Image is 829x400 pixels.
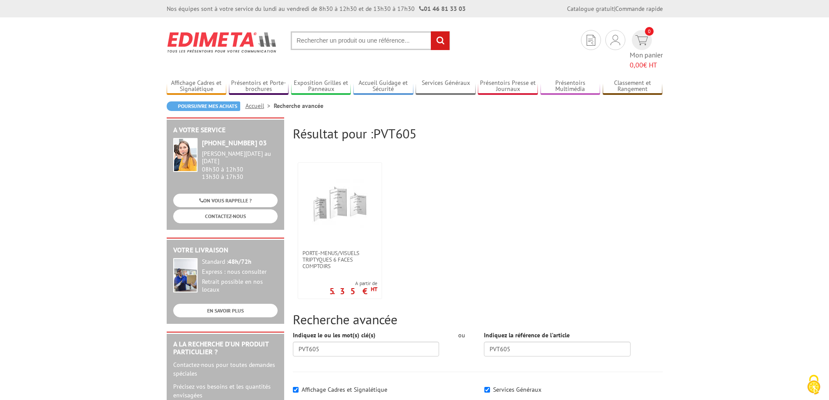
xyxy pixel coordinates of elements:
span: PVT605 [373,125,416,142]
a: Affichage Cadres et Signalétique [167,79,227,94]
img: widget-service.jpg [173,138,198,172]
a: Services Généraux [416,79,476,94]
a: devis rapide 0 Mon panier 0,00€ HT [630,30,663,70]
li: Recherche avancée [274,101,323,110]
div: Retrait possible en nos locaux [202,278,278,294]
img: Cookies (fenêtre modale) [803,374,825,396]
p: Contactez-nous pour toutes demandes spéciales [173,360,278,378]
a: Accueil [245,102,274,110]
a: Poursuivre mes achats [167,101,240,111]
a: Présentoirs Multimédia [540,79,601,94]
a: Présentoirs et Porte-brochures [229,79,289,94]
span: A partir de [329,280,377,287]
img: Porte-menus/visuels triptyques 6 faces comptoirs [312,176,368,232]
img: devis rapide [635,35,648,45]
label: Indiquez le ou les mot(s) clé(s) [293,331,376,339]
a: CONTACTEZ-NOUS [173,209,278,223]
div: [PERSON_NAME][DATE] au [DATE] [202,150,278,165]
div: 08h30 à 12h30 13h30 à 17h30 [202,150,278,180]
a: Présentoirs Presse et Journaux [478,79,538,94]
div: | [567,4,663,13]
span: € HT [630,60,663,70]
sup: HT [371,286,377,293]
a: Exposition Grilles et Panneaux [291,79,351,94]
span: 0 [645,27,654,36]
button: Cookies (fenêtre modale) [799,370,829,400]
span: 0,00 [630,61,643,69]
strong: [PHONE_NUMBER] 03 [202,138,267,147]
a: Classement et Rangement [603,79,663,94]
span: Mon panier [630,50,663,70]
span: Porte-menus/visuels triptyques 6 faces comptoirs [302,250,377,269]
div: ou [452,331,471,339]
img: devis rapide [587,35,595,46]
p: Précisez vos besoins et les quantités envisagées [173,382,278,400]
label: Indiquez la référence de l'article [484,331,570,339]
a: ON VOUS RAPPELLE ? [173,194,278,207]
a: EN SAVOIR PLUS [173,304,278,317]
div: Express : nous consulter [202,268,278,276]
h2: A la recherche d'un produit particulier ? [173,340,278,356]
a: Commande rapide [615,5,663,13]
h2: Recherche avancée [293,312,663,326]
h2: Résultat pour : [293,126,663,141]
img: devis rapide [611,35,620,45]
strong: 48h/72h [228,258,252,266]
div: Standard : [202,258,278,266]
h2: Votre livraison [173,246,278,254]
a: Accueil Guidage et Sécurité [353,79,413,94]
strong: 01 46 81 33 03 [419,5,466,13]
a: Porte-menus/visuels triptyques 6 faces comptoirs [298,250,382,269]
a: Catalogue gratuit [567,5,614,13]
input: Affichage Cadres et Signalétique [293,387,299,393]
label: Affichage Cadres et Signalétique [302,386,387,393]
p: 5.35 € [329,289,377,294]
div: Nos équipes sont à votre service du lundi au vendredi de 8h30 à 12h30 et de 13h30 à 17h30 [167,4,466,13]
input: Rechercher un produit ou une référence... [291,31,450,50]
input: rechercher [431,31,450,50]
img: widget-livraison.jpg [173,258,198,292]
input: Services Généraux [484,387,490,393]
label: Services Généraux [493,386,541,393]
h2: A votre service [173,126,278,134]
img: Edimeta [167,26,278,58]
